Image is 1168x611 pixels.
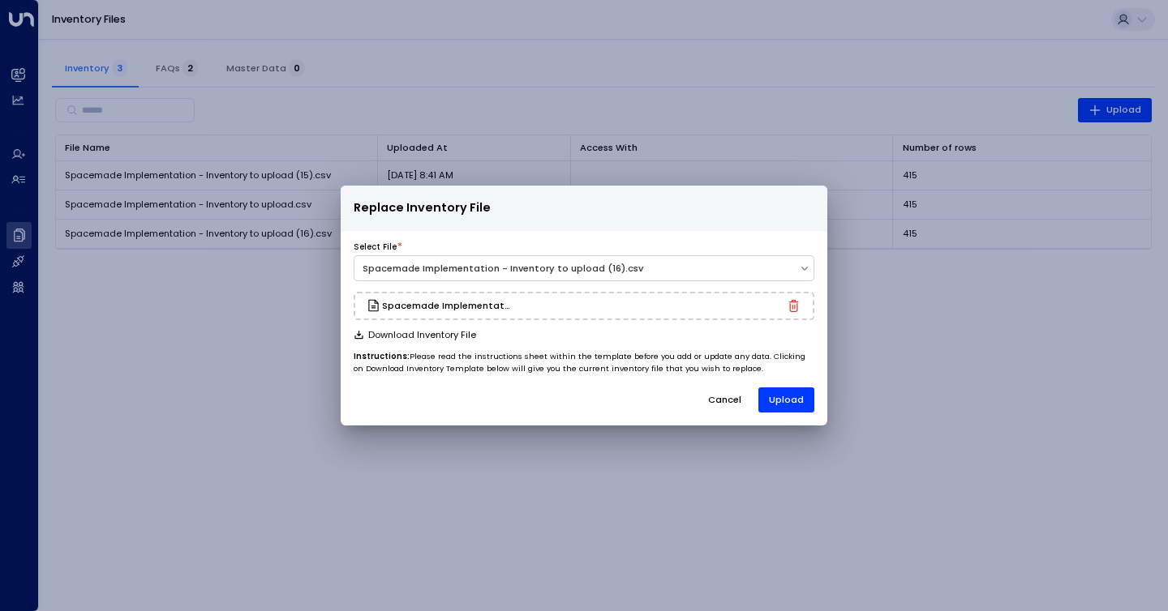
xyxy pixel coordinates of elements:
button: Cancel [697,387,753,412]
span: Replace Inventory File [354,199,491,217]
b: Instructions: [354,351,410,361]
label: Select File [354,241,397,253]
button: Upload [758,387,814,412]
h3: Spacemade Implementation - Inventory to upload.csv [382,301,512,310]
div: Spacemade Implementation - Inventory to upload (16).csv [363,262,791,276]
p: Please read the instructions sheet within the template before you add or update any data. Clickin... [354,351,814,374]
button: Download Inventory File [354,330,476,340]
